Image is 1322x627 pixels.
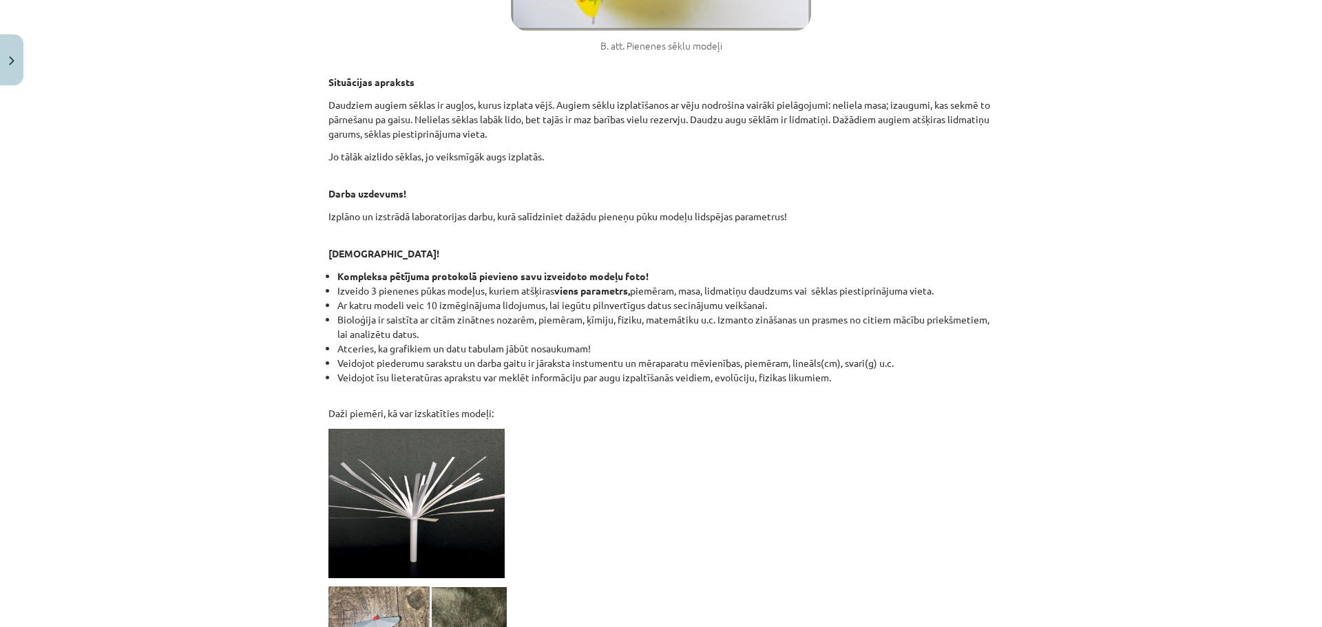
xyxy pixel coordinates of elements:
[328,76,415,88] strong: Situācijas apraksts
[328,149,994,164] p: Jo tālāk aizlido sēklas, jo veiksmīgāk augs izplatās.
[328,98,994,141] p: Daudziem augiem sēklas ir augļos, kurus izplata vējš. Augiem sēklu izplatīšanos ar vēju nodrošina...
[337,284,994,298] li: Izveido 3 pienenes pūkas modeļus, kuriem atšķiras piemēram, masa, lidmatiņu daudzums vai sēklas p...
[337,341,994,356] li: Atceries, ka grafikiem un datu tabulam jābūt nosaukumam!
[328,392,994,421] p: Daži piemēri, kā var izskatīties modeļi:
[337,298,994,312] li: Ar katru modeli veic 10 izmēginājuma lidojumus, lai iegūtu pilnvertīgus datus secinājumu veikšanai.
[328,209,994,224] p: Izplāno un izstrādā laboratorijas darbu, kurā salīdziniet dažādu pieneņu pūku modeļu lidspējas pa...
[337,312,994,341] li: Bioloģija ir saistīta ar citām zinātnes nozarēm, piemēram, ķīmiju, fiziku, matemātiku u.c. Izmant...
[554,284,630,297] b: viens parametrs,
[337,356,994,370] li: Veidojot piederumu sarakstu un darba gaitu ir jāraksta instumentu un mēraparatu mēvienības, piemē...
[328,187,406,200] b: Darba uzdevums!
[9,56,14,65] img: icon-close-lesson-0947bae3869378f0d4975bcd49f059093ad1ed9edebbc8119c70593378902aed.svg
[337,270,649,282] b: Kompleksa pētījuma protokolā pievieno savu izveidoto modeļu foto!
[337,370,994,385] li: Veidojot īsu lieteratūras aprakstu var meklēt informāciju par augu izpaltīšanās veidiem, evolūcij...
[328,39,994,53] figcaption: B. att. Pienenes sēklu modeļi
[328,247,439,259] b: [DEMOGRAPHIC_DATA]!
